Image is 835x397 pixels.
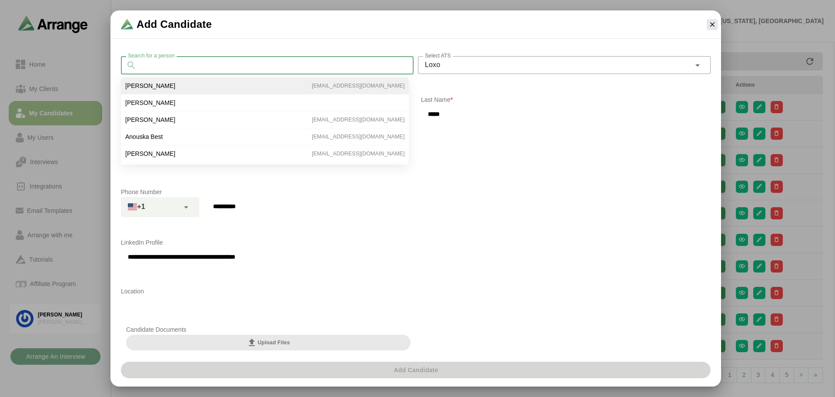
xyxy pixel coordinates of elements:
[312,82,404,90] span: [EMAIL_ADDRESS][DOMAIN_NAME]
[126,335,411,350] button: Upload Files
[126,324,411,335] p: Candidate Documents
[425,59,440,71] span: Loxo
[125,99,175,107] span: [PERSON_NAME]
[137,17,212,31] span: Add Candidate
[312,150,404,158] span: [EMAIL_ADDRESS][DOMAIN_NAME]
[312,116,404,124] span: [EMAIL_ADDRESS][DOMAIN_NAME]
[421,94,711,105] p: Last Name
[125,82,175,90] span: [PERSON_NAME]
[125,133,163,141] span: Anouska Best
[121,138,711,148] p: Email Address
[121,286,711,296] p: Location
[125,116,175,124] span: [PERSON_NAME]
[121,187,711,197] p: Phone Number
[125,150,175,158] span: [PERSON_NAME]
[312,133,404,141] span: [EMAIL_ADDRESS][DOMAIN_NAME]
[247,337,290,348] span: Upload Files
[121,237,711,248] p: LinkedIn Profile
